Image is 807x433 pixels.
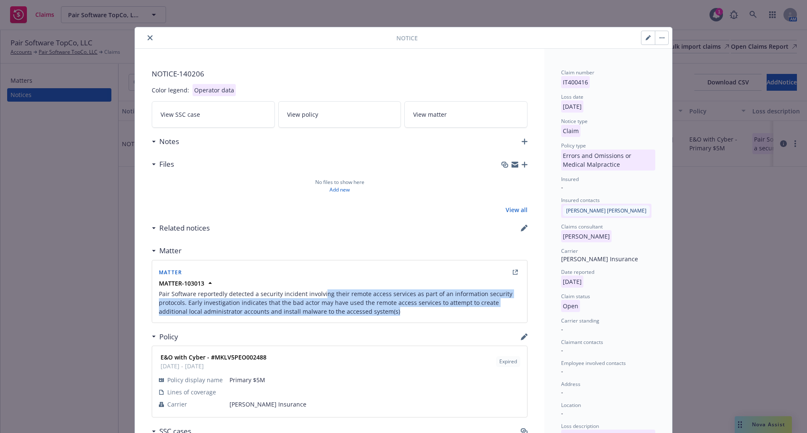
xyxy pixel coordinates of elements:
[145,33,155,43] button: close
[161,353,266,361] strong: E&O with Cyber - #MKLV5PEO002488
[561,93,583,100] span: Loss date
[159,159,174,170] h3: Files
[561,278,583,286] span: [DATE]
[152,223,210,234] div: Related notices
[561,367,563,375] span: -
[315,178,364,186] span: No files to show here
[152,101,275,128] a: View SSC case
[159,223,210,234] h3: Related notices
[152,245,182,256] div: Matter
[561,223,603,230] span: Claims consultant
[152,331,178,342] div: Policy
[159,279,204,287] strong: MATTER-103013
[159,331,178,342] h3: Policy
[561,76,590,88] p: IT400416
[561,302,580,310] span: Open
[561,232,612,240] span: [PERSON_NAME]
[510,267,520,277] a: external
[152,159,174,170] div: Files
[561,127,580,135] span: Claim
[561,409,563,417] span: -
[566,207,646,215] span: [PERSON_NAME] [PERSON_NAME]
[561,176,579,183] span: Insured
[561,293,590,300] span: Claim status
[152,69,527,79] span: NOTICE- 140206
[561,150,655,171] p: Errors and Omissions or Medical Malpractice
[287,110,318,119] span: View policy
[229,400,520,409] span: [PERSON_NAME] Insurance
[561,255,655,263] div: [PERSON_NAME] Insurance
[561,102,583,110] span: [DATE]
[561,317,599,324] span: Carrier standing
[152,136,179,147] div: Notes
[561,142,586,149] span: Policy type
[404,101,527,128] a: View matter
[561,100,583,113] p: [DATE]
[167,388,216,396] span: Lines of coverage
[161,110,200,119] span: View SSC case
[561,381,580,388] span: Address
[561,268,594,276] span: Date reported
[561,69,594,76] span: Claim number
[561,125,580,137] p: Claim
[561,388,563,396] span: -
[396,34,418,42] span: Notice
[561,402,581,409] span: Location
[561,360,626,367] span: Employee involved contacts
[159,269,182,276] span: Matter
[561,152,655,160] span: Errors and Omissions or Medical Malpractice
[561,339,603,346] span: Claimant contacts
[561,247,578,255] span: Carrier
[561,346,563,354] span: -
[159,245,182,256] h3: Matter
[506,205,527,214] a: View all
[159,136,179,147] h3: Notes
[229,375,520,384] span: Primary $5M
[193,84,236,96] div: Operator data
[152,86,189,94] div: Color legend:
[561,183,563,191] span: -
[167,400,187,409] span: Carrier
[159,289,520,316] span: Pair Software reportedly detected a security incident involving their remote access services as p...
[561,78,590,86] span: IT400416
[561,230,612,242] p: [PERSON_NAME]
[561,276,583,288] p: [DATE]
[561,325,563,333] span: -
[561,300,580,312] p: Open
[561,118,588,125] span: Notice type
[330,186,350,194] a: Add new
[161,362,266,370] span: [DATE] - [DATE]
[413,110,447,119] span: View matter
[278,101,401,128] a: View policy
[167,375,223,384] span: Policy display name
[499,358,517,365] span: Expired
[561,197,600,204] span: Insured contacts
[561,423,599,430] span: Loss description
[561,206,651,214] span: [PERSON_NAME] [PERSON_NAME]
